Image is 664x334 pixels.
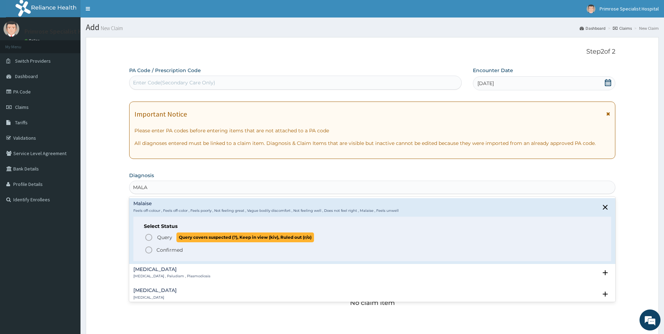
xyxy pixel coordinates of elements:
span: Switch Providers [15,58,51,64]
span: Query covers suspected (?), Keep in view (kiv), Ruled out (r/o) [176,232,314,242]
img: User Image [4,21,19,37]
span: Dashboard [15,73,38,79]
span: Primrose Specialist Hospital [600,6,659,12]
div: Enter Code(Secondary Care Only) [133,79,215,86]
label: PA Code / Prescription Code [129,67,201,74]
p: All diagnoses entered must be linked to a claim item. Diagnosis & Claim Items that are visible bu... [134,140,610,147]
p: Step 2 of 2 [129,48,616,56]
div: Minimize live chat window [115,4,132,20]
p: [MEDICAL_DATA] [133,295,177,300]
label: Encounter Date [473,67,513,74]
i: open select status [601,290,609,298]
img: User Image [587,5,595,13]
span: Query [157,234,172,241]
h4: Malaise [133,201,399,206]
i: close select status [601,203,609,211]
a: Claims [613,25,632,31]
h1: Important Notice [134,110,187,118]
div: Chat with us now [36,39,118,48]
img: d_794563401_company_1708531726252_794563401 [13,35,28,53]
h4: [MEDICAL_DATA] [133,267,210,272]
h6: Select Status [144,224,601,229]
span: We're online! [41,88,97,159]
a: Dashboard [580,25,606,31]
span: [DATE] [477,80,494,87]
span: Claims [15,104,29,110]
small: New Claim [99,26,123,31]
p: No claim item [350,299,395,306]
h4: [MEDICAL_DATA] [133,288,177,293]
p: [MEDICAL_DATA] , Paludism , Plasmodiosis [133,274,210,279]
i: open select status [601,269,609,277]
li: New Claim [632,25,659,31]
p: Confirmed [156,246,183,253]
p: Primrose Specialist Hospital [25,28,101,35]
a: Online [25,38,41,43]
h1: Add [86,23,659,32]
label: Diagnosis [129,172,154,179]
p: Please enter PA codes before entering items that are not attached to a PA code [134,127,610,134]
i: status option query [145,233,153,242]
p: Feels off-colour , Feels off-color , Feels poorly , Not feeling great , Vague bodily discomfort ,... [133,208,399,213]
textarea: Type your message and hit 'Enter' [4,191,133,216]
i: status option filled [145,246,153,254]
span: Tariffs [15,119,28,126]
